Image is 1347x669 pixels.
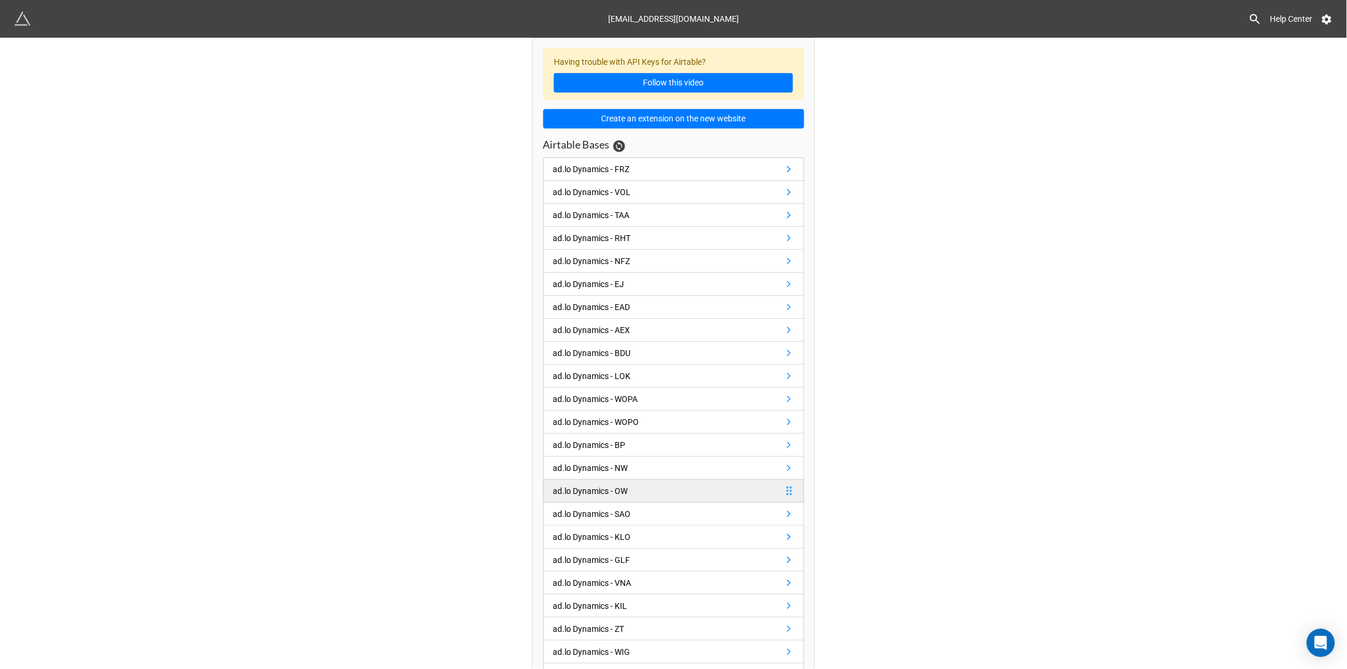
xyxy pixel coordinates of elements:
div: ad.lo Dynamics - FRZ [553,163,630,176]
a: ad.lo Dynamics - WIG [543,641,804,664]
a: ad.lo Dynamics - KLO [543,526,804,549]
div: ad.lo Dynamics - LOK [553,370,631,383]
div: ad.lo Dynamics - GLF [553,553,630,566]
h3: Airtable Bases [543,138,610,151]
a: ad.lo Dynamics - NW [543,457,804,480]
div: ad.lo Dynamics - WOPA [553,393,638,406]
div: ad.lo Dynamics - WIG [553,645,630,658]
a: ad.lo Dynamics - VOL [543,181,804,204]
div: [EMAIL_ADDRESS][DOMAIN_NAME] [608,8,739,29]
div: ad.lo Dynamics - RHT [553,232,631,245]
a: ad.lo Dynamics - BDU [543,342,804,365]
div: ad.lo Dynamics - OW [553,485,628,497]
a: ad.lo Dynamics - KIL [543,595,804,618]
a: ad.lo Dynamics - AEX [543,319,804,342]
a: Follow this video [554,73,793,93]
a: ad.lo Dynamics - ZT [543,618,804,641]
div: ad.lo Dynamics - NFZ [553,255,630,268]
button: Create an extension on the new website [543,109,804,129]
a: ad.lo Dynamics - VNA [543,572,804,595]
a: ad.lo Dynamics - WOPO [543,411,804,434]
a: ad.lo Dynamics - TAA [543,204,804,227]
div: ad.lo Dynamics - TAA [553,209,630,222]
img: miniextensions-icon.73ae0678.png [14,11,31,27]
a: Sync Base Structure [613,140,625,152]
div: ad.lo Dynamics - EJ [553,278,625,291]
div: ad.lo Dynamics - BDU [553,347,631,360]
div: ad.lo Dynamics - SAO [553,507,631,520]
a: ad.lo Dynamics - EJ [543,273,804,296]
a: ad.lo Dynamics - BP [543,434,804,457]
a: ad.lo Dynamics - WOPA [543,388,804,411]
a: ad.lo Dynamics - FRZ [543,157,804,181]
div: ad.lo Dynamics - ZT [553,622,625,635]
div: ad.lo Dynamics - EAD [553,301,630,314]
div: ad.lo Dynamics - AEX [553,324,630,337]
a: Help Center [1262,8,1321,29]
a: ad.lo Dynamics - SAO [543,503,804,526]
a: ad.lo Dynamics - NFZ [543,250,804,273]
div: Having trouble with API Keys for Airtable? [543,48,804,100]
a: ad.lo Dynamics - LOK [543,365,804,388]
a: ad.lo Dynamics - OW [543,480,804,503]
a: ad.lo Dynamics - GLF [543,549,804,572]
a: ad.lo Dynamics - EAD [543,296,804,319]
a: ad.lo Dynamics - RHT [543,227,804,250]
div: ad.lo Dynamics - KIL [553,599,628,612]
div: ad.lo Dynamics - VOL [553,186,631,199]
div: ad.lo Dynamics - VNA [553,576,632,589]
div: ad.lo Dynamics - BP [553,439,626,452]
div: Open Intercom Messenger [1307,629,1335,657]
div: ad.lo Dynamics - NW [553,462,628,474]
div: ad.lo Dynamics - WOPO [553,416,639,429]
div: ad.lo Dynamics - KLO [553,530,631,543]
